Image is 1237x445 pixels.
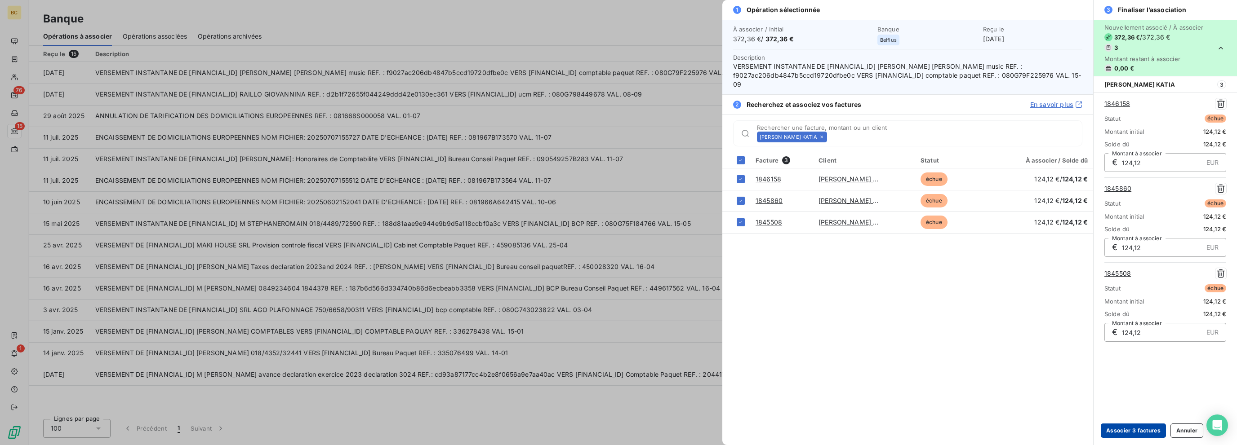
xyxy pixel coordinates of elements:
a: En savoir plus [1030,100,1082,109]
span: 124,12 € / [1034,197,1088,204]
span: 124,12 € [1203,310,1226,317]
span: 3 [1104,6,1112,14]
span: Reçu le [983,26,1082,33]
span: Belfius [880,37,897,43]
span: Finaliser l’association [1118,5,1186,14]
div: [DATE] [983,26,1082,44]
span: échue [1205,115,1226,123]
span: 124,12 € [1203,141,1226,148]
span: échue [1205,284,1226,292]
a: 1845508 [756,218,782,226]
span: Statut [1104,285,1121,292]
span: 372,36 € [1114,34,1140,41]
span: 124,12 € / [1034,175,1088,183]
span: / 372,36 € [1140,33,1170,42]
span: Description [733,54,765,61]
div: Statut [921,157,985,164]
span: [PERSON_NAME] KATIA [1104,81,1175,88]
a: 1845860 [1104,184,1131,193]
span: Montant initial [1104,128,1144,135]
span: 124,12 € / [1034,218,1088,226]
button: Annuler [1170,423,1203,438]
span: 2 [733,101,741,109]
span: 1 [733,6,741,14]
span: 124,12 € [1062,197,1088,204]
span: échue [1205,199,1226,207]
span: 124,12 € [1203,298,1226,305]
a: 1845860 [756,197,783,204]
span: Recherchez et associez vos factures [747,100,861,109]
span: VERSEMENT INSTANTANE DE [FINANCIAL_ID] [PERSON_NAME] [PERSON_NAME] music REF. : f9027ac206db4847b... [733,62,1082,89]
button: Associer 3 factures [1101,423,1166,438]
span: [PERSON_NAME] KATIA [760,134,817,140]
span: Montant restant à associer [1104,55,1203,62]
span: 3 [1217,80,1226,88]
span: 124,12 € [1062,218,1088,226]
div: Open Intercom Messenger [1206,414,1228,436]
div: Client [819,157,910,164]
span: Solde dû [1104,141,1130,148]
a: [PERSON_NAME] KATIA [819,218,892,226]
span: 124,12 € [1203,213,1226,220]
a: 1846158 [756,175,781,183]
span: 124,12 € [1203,225,1226,233]
span: Montant initial [1104,213,1144,220]
span: 0,00 € [1114,65,1134,72]
span: 3 [1114,44,1118,51]
span: 124,12 € [1062,175,1088,183]
span: Solde dû [1104,225,1130,233]
span: échue [921,194,948,207]
span: Banque [877,26,978,33]
div: À associer / Solde dû [996,157,1088,164]
a: 1846158 [1104,99,1130,108]
span: Opération sélectionnée [747,5,820,14]
a: 1845508 [1104,269,1131,278]
div: Facture [756,156,808,164]
span: Statut [1104,200,1121,207]
span: 124,12 € [1203,128,1226,135]
span: 372,36 € [765,35,794,43]
span: Statut [1104,115,1121,122]
a: [PERSON_NAME] KATIA [819,175,892,183]
span: Nouvellement associé / À associer [1104,24,1203,31]
span: Montant initial [1104,298,1144,305]
input: placeholder [831,132,1082,141]
span: À associer / Initial [733,26,872,33]
span: échue [921,172,948,186]
span: Solde dû [1104,310,1130,317]
a: [PERSON_NAME] KATIA [819,197,892,204]
span: 372,36 € / [733,35,872,44]
span: 3 [782,156,790,164]
span: échue [921,216,948,229]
